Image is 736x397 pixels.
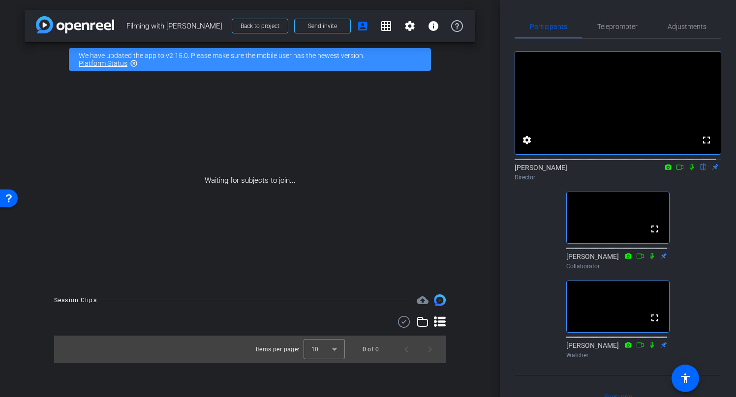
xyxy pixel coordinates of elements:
[428,20,439,32] mat-icon: info
[130,59,138,67] mat-icon: highlight_off
[417,294,429,306] span: Destinations for your clips
[418,338,442,361] button: Next page
[668,23,706,30] span: Adjustments
[79,59,127,67] a: Platform Status
[256,344,300,354] div: Items per page:
[54,295,97,305] div: Session Clips
[521,134,533,146] mat-icon: settings
[294,19,351,33] button: Send invite
[649,312,661,324] mat-icon: fullscreen
[679,372,691,384] mat-icon: accessibility
[701,134,712,146] mat-icon: fullscreen
[417,294,429,306] mat-icon: cloud_upload
[566,252,670,271] div: [PERSON_NAME]
[566,340,670,360] div: [PERSON_NAME]
[69,48,431,71] div: We have updated the app to v2.15.0. Please make sure the mobile user has the newest version.
[25,77,475,284] div: Waiting for subjects to join...
[530,23,567,30] span: Participants
[434,294,446,306] img: Session clips
[357,20,368,32] mat-icon: account_box
[232,19,288,33] button: Back to project
[698,162,709,171] mat-icon: flip
[597,23,638,30] span: Teleprompter
[395,338,418,361] button: Previous page
[36,16,114,33] img: app-logo
[308,22,337,30] span: Send invite
[241,23,279,29] span: Back to project
[363,344,379,354] div: 0 of 0
[566,262,670,271] div: Collaborator
[649,223,661,235] mat-icon: fullscreen
[380,20,392,32] mat-icon: grid_on
[404,20,416,32] mat-icon: settings
[126,16,226,36] span: Filming with [PERSON_NAME]
[515,173,721,182] div: Director
[515,163,721,182] div: [PERSON_NAME]
[566,351,670,360] div: Watcher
